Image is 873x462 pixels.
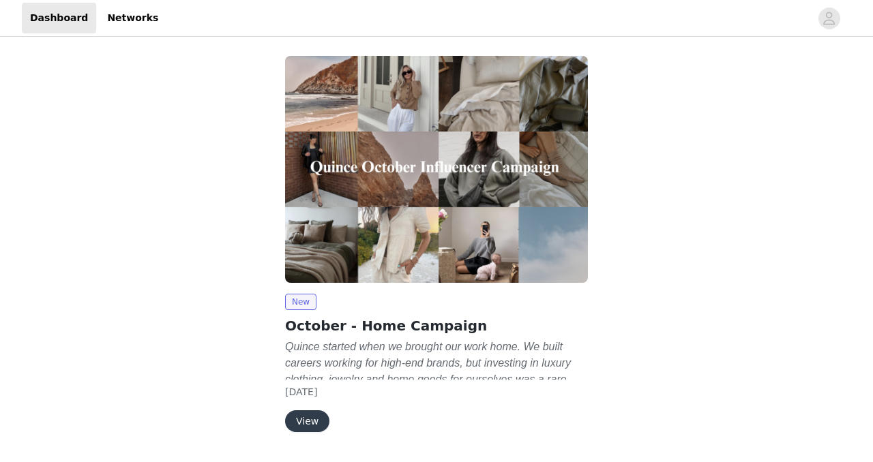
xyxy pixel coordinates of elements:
a: Dashboard [22,3,96,33]
a: View [285,416,329,427]
em: Quince started when we brought our work home. We built careers working for high-end brands, but i... [285,341,576,434]
span: New [285,294,316,310]
h2: October - Home Campaign [285,315,588,336]
span: [DATE] [285,386,317,397]
button: View [285,410,329,432]
div: avatar [823,7,835,29]
a: Networks [99,3,166,33]
img: Quince [285,56,588,283]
